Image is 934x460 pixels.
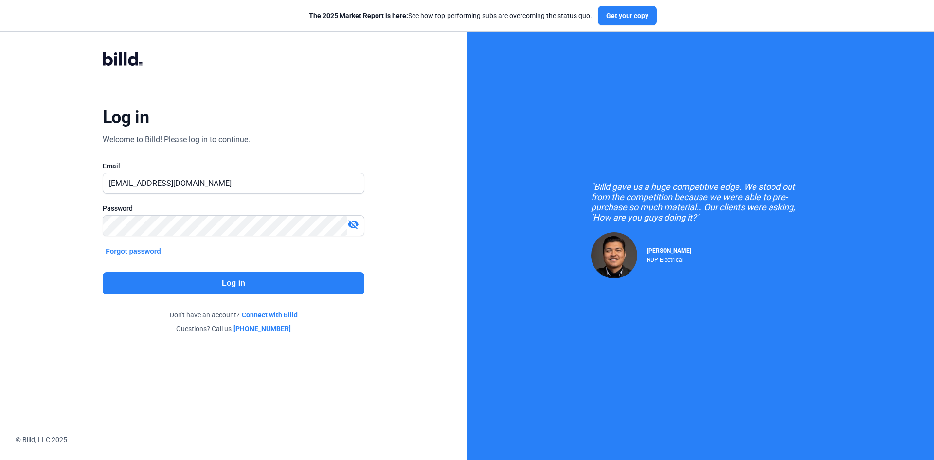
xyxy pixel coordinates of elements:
span: The 2025 Market Report is here: [309,12,408,19]
button: Log in [103,272,364,294]
div: Don't have an account? [103,310,364,320]
div: Questions? Call us [103,324,364,333]
div: Log in [103,107,149,128]
div: Welcome to Billd! Please log in to continue. [103,134,250,146]
div: RDP Electrical [647,254,691,263]
div: See how top-performing subs are overcoming the status quo. [309,11,592,20]
div: Password [103,203,364,213]
img: Raul Pacheco [591,232,637,278]
button: Forgot password [103,246,164,257]
span: [PERSON_NAME] [647,247,691,254]
mat-icon: visibility_off [347,219,359,230]
button: Get your copy [598,6,657,25]
div: "Billd gave us a huge competitive edge. We stood out from the competition because we were able to... [591,182,810,222]
a: Connect with Billd [242,310,298,320]
a: [PHONE_NUMBER] [233,324,291,333]
div: Email [103,161,364,171]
